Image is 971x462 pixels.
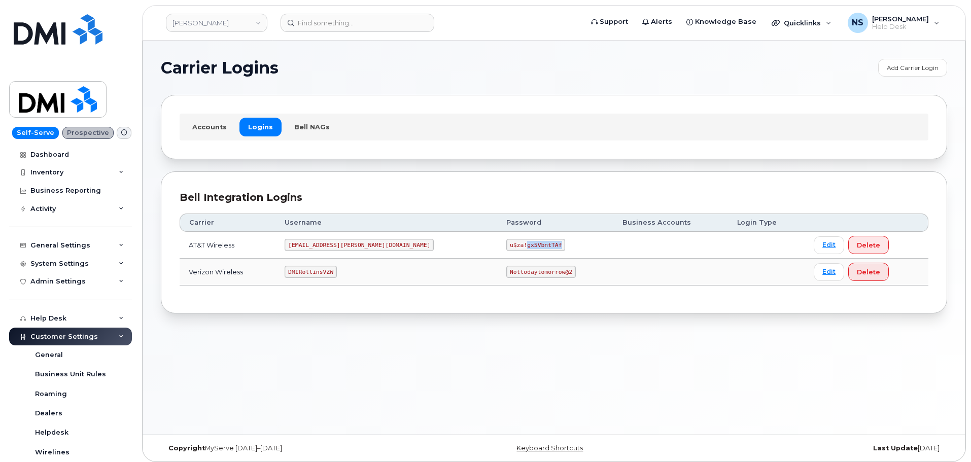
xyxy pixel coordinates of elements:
a: Bell NAGs [286,118,338,136]
div: MyServe [DATE]–[DATE] [161,444,423,452]
a: Edit [814,263,844,281]
code: u$za!gx5VbntTAf [506,239,565,251]
strong: Copyright [168,444,205,452]
span: Delete [857,267,880,277]
td: Verizon Wireless [180,259,275,286]
th: Carrier [180,214,275,232]
th: Password [497,214,613,232]
span: Delete [857,240,880,250]
div: [DATE] [685,444,947,452]
button: Delete [848,236,889,254]
a: Keyboard Shortcuts [516,444,583,452]
code: DMIRollinsVZW [285,266,336,278]
td: AT&T Wireless [180,232,275,259]
th: Login Type [728,214,805,232]
button: Delete [848,263,889,281]
code: Nottodaytomorrow@2 [506,266,575,278]
span: Carrier Logins [161,60,279,76]
code: [EMAIL_ADDRESS][PERSON_NAME][DOMAIN_NAME] [285,239,434,251]
strong: Last Update [873,444,918,452]
div: Bell Integration Logins [180,190,928,205]
th: Business Accounts [613,214,729,232]
a: Add Carrier Login [878,59,947,77]
th: Username [275,214,497,232]
a: Edit [814,236,844,254]
a: Accounts [184,118,235,136]
a: Logins [239,118,282,136]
